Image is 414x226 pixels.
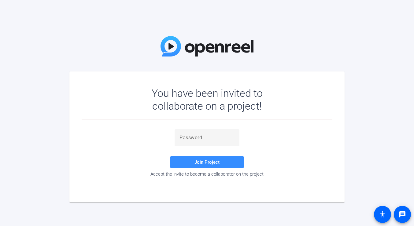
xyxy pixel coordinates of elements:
[82,171,332,177] div: Accept the invite to become a collaborator on the project
[194,159,220,165] span: Join Project
[161,36,253,56] img: OpenReel Logo
[399,211,406,218] mat-icon: message
[179,134,235,141] input: Password
[379,211,386,218] mat-icon: accessibility
[134,87,280,112] div: You have been invited to collaborate on a project!
[170,156,244,168] button: Join Project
